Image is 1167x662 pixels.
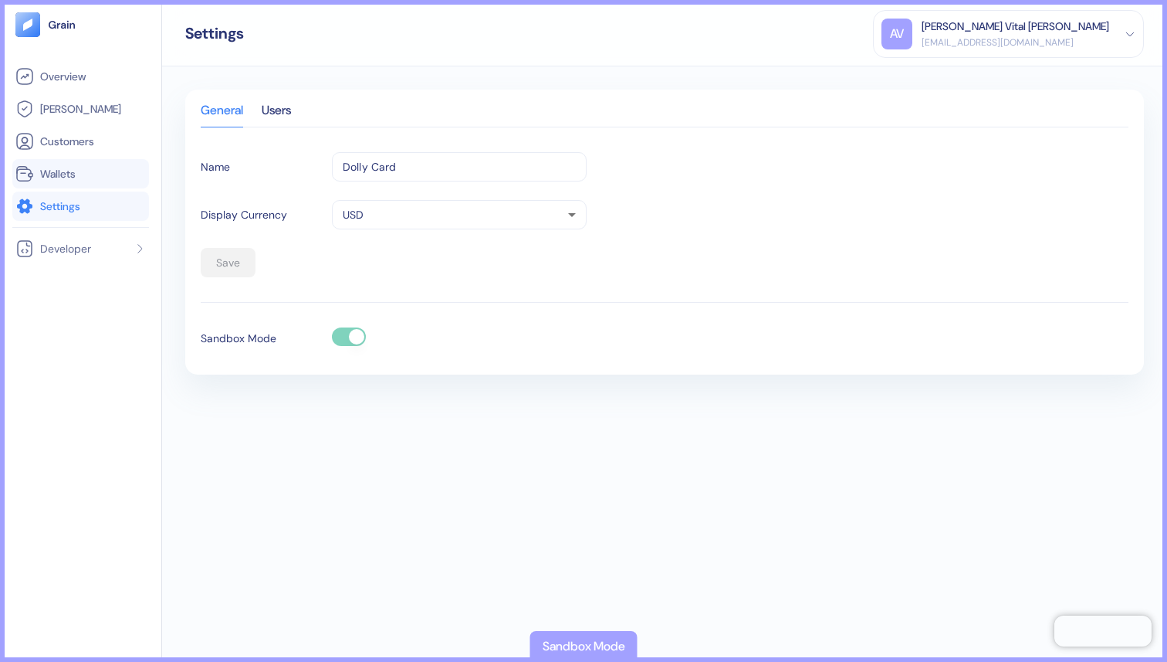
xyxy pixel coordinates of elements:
[15,100,146,118] a: [PERSON_NAME]
[922,19,1109,35] div: [PERSON_NAME] Vital [PERSON_NAME]
[881,19,912,49] div: AV
[15,165,146,183] a: Wallets
[201,207,287,223] label: Display Currency
[40,134,94,149] span: Customers
[185,25,244,41] div: Settings
[40,241,91,256] span: Developer
[40,69,86,84] span: Overview
[15,132,146,151] a: Customers
[262,105,291,127] div: Users
[48,19,76,30] img: logo
[201,159,230,175] label: Name
[201,331,276,347] label: Sandbox Mode
[543,637,625,656] div: Sandbox Mode
[40,101,121,117] span: [PERSON_NAME]
[15,12,40,37] img: logo-tablet-V2.svg
[40,166,76,182] span: Wallets
[15,67,146,86] a: Overview
[40,199,80,214] span: Settings
[922,36,1109,49] div: [EMAIL_ADDRESS][DOMAIN_NAME]
[15,197,146,216] a: Settings
[332,200,587,229] div: USD
[201,105,243,127] div: General
[1054,616,1152,647] iframe: Chatra live chat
